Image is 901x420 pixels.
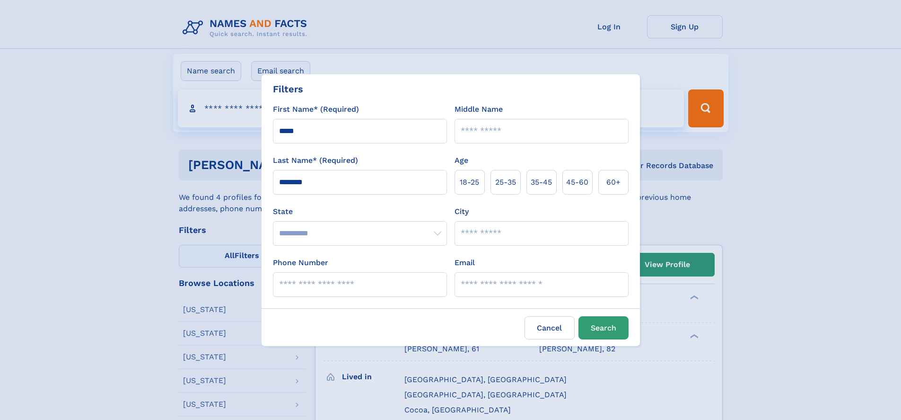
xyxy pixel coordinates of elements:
[460,177,479,188] span: 18‑25
[273,257,328,268] label: Phone Number
[566,177,588,188] span: 45‑60
[495,177,516,188] span: 25‑35
[525,316,575,340] label: Cancel
[606,177,621,188] span: 60+
[455,104,503,115] label: Middle Name
[455,206,469,217] label: City
[455,155,468,166] label: Age
[273,82,303,96] div: Filters
[578,316,629,340] button: Search
[273,155,358,166] label: Last Name* (Required)
[455,257,475,268] label: Email
[273,206,447,217] label: State
[273,104,359,115] label: First Name* (Required)
[531,177,552,188] span: 35‑45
